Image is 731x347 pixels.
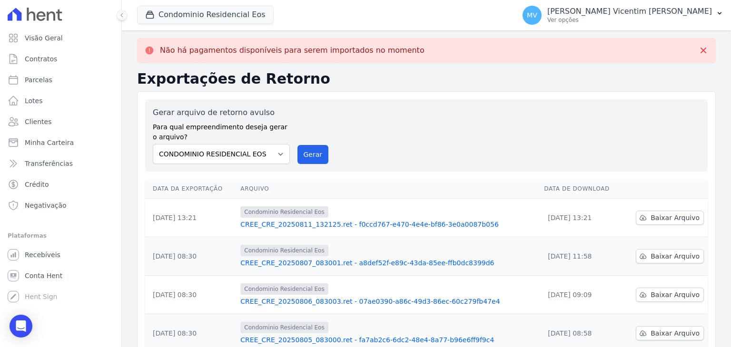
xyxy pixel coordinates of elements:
a: Contratos [4,49,118,68]
th: Data da Exportação [145,179,237,199]
a: Recebíveis [4,245,118,264]
a: Minha Carteira [4,133,118,152]
h2: Exportações de Retorno [137,70,716,87]
td: [DATE] 11:58 [540,237,622,276]
a: CREE_CRE_20250811_132125.ret - f0ccd767-e470-4e4e-bf86-3e0a0087b056 [240,220,536,229]
button: Condominio Residencial Eos [137,6,274,24]
span: Recebíveis [25,250,60,260]
label: Gerar arquivo de retorno avulso [153,107,290,118]
td: [DATE] 13:21 [145,199,237,237]
span: Conta Hent [25,271,62,280]
a: Baixar Arquivo [636,288,704,302]
label: Para qual empreendimento deseja gerar o arquivo? [153,118,290,142]
a: CREE_CRE_20250807_083001.ret - a8def52f-e89c-43da-85ee-ffb0dc8399d6 [240,258,536,268]
span: Negativação [25,201,67,210]
span: Crédito [25,180,49,189]
td: [DATE] 09:09 [540,276,622,314]
td: [DATE] 08:30 [145,237,237,276]
div: Plataformas [8,230,114,241]
div: Open Intercom Messenger [10,315,32,337]
span: Clientes [25,117,51,126]
th: Arquivo [237,179,540,199]
td: [DATE] 13:21 [540,199,622,237]
span: Lotes [25,96,43,106]
span: Minha Carteira [25,138,74,147]
a: Negativação [4,196,118,215]
a: Baixar Arquivo [636,326,704,340]
span: Transferências [25,159,73,168]
a: Visão Geral [4,29,118,48]
button: MV [PERSON_NAME] Vicentim [PERSON_NAME] Ver opções [515,2,731,29]
span: MV [527,12,537,19]
span: Baixar Arquivo [651,213,700,222]
a: Lotes [4,91,118,110]
button: Gerar [297,145,329,164]
a: Transferências [4,154,118,173]
a: Clientes [4,112,118,131]
a: Crédito [4,175,118,194]
a: Baixar Arquivo [636,211,704,225]
span: Baixar Arquivo [651,251,700,261]
span: Baixar Arquivo [651,328,700,338]
span: Baixar Arquivo [651,290,700,299]
span: Condominio Residencial Eos [240,322,328,333]
th: Data de Download [540,179,622,199]
a: Baixar Arquivo [636,249,704,263]
span: Condominio Residencial Eos [240,206,328,218]
span: Visão Geral [25,33,63,43]
a: Parcelas [4,70,118,89]
p: [PERSON_NAME] Vicentim [PERSON_NAME] [547,7,712,16]
span: Contratos [25,54,57,64]
a: Conta Hent [4,266,118,285]
p: Não há pagamentos disponíveis para serem importados no momento [160,46,425,55]
a: CREE_CRE_20250805_083000.ret - fa7ab2c6-6dc2-48e4-8a77-b96e6ff9f9c4 [240,335,536,345]
span: Condominio Residencial Eos [240,283,328,295]
a: CREE_CRE_20250806_083003.ret - 07ae0390-a86c-49d3-86ec-60c279fb47e4 [240,297,536,306]
span: Condominio Residencial Eos [240,245,328,256]
p: Ver opções [547,16,712,24]
td: [DATE] 08:30 [145,276,237,314]
span: Parcelas [25,75,52,85]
